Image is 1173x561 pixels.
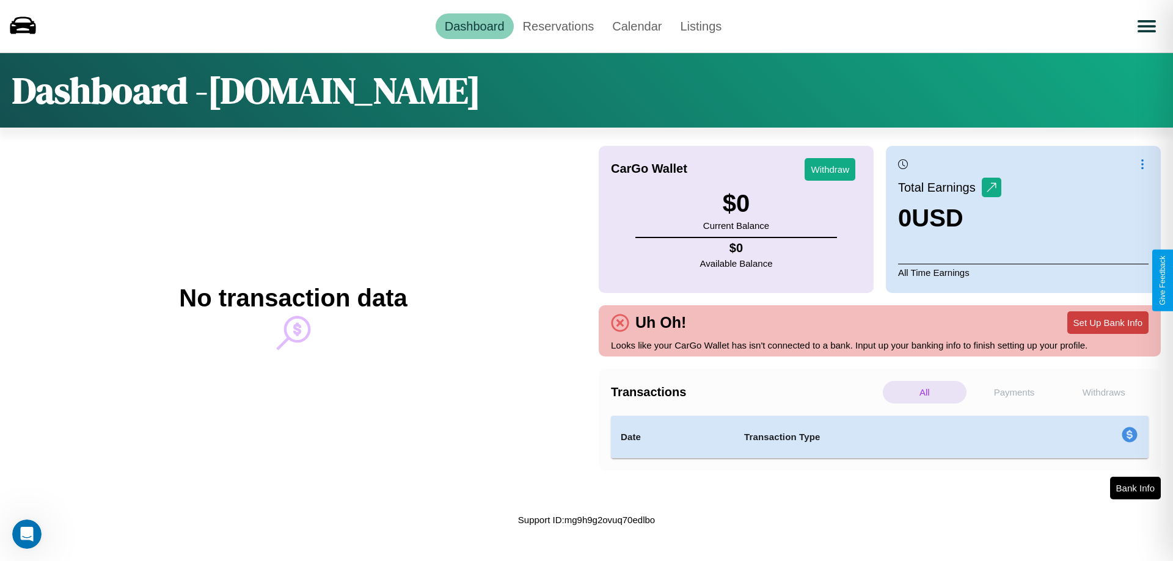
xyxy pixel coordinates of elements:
[883,381,967,404] p: All
[898,204,1001,232] h3: 0 USD
[1158,256,1167,305] div: Give Feedback
[603,13,671,39] a: Calendar
[703,190,769,217] h3: $ 0
[1130,9,1164,43] button: Open menu
[436,13,514,39] a: Dashboard
[621,430,725,444] h4: Date
[703,217,769,234] p: Current Balance
[744,430,1021,444] h4: Transaction Type
[700,241,773,255] h4: $ 0
[671,13,731,39] a: Listings
[179,284,407,312] h2: No transaction data
[898,264,1149,281] p: All Time Earnings
[611,337,1149,353] p: Looks like your CarGo Wallet has isn't connected to a bank. Input up your banking info to finish ...
[700,255,773,272] p: Available Balance
[1067,311,1149,334] button: Set Up Bank Info
[629,314,692,331] h4: Uh Oh!
[1062,381,1146,404] p: Withdraws
[1110,477,1161,499] button: Bank Info
[805,158,855,181] button: Withdraw
[12,65,481,115] h1: Dashboard - [DOMAIN_NAME]
[514,13,604,39] a: Reservations
[611,385,880,399] h4: Transactions
[518,512,655,528] p: Support ID: mg9h9g2ovuq70edlbo
[898,176,982,198] p: Total Earnings
[611,416,1149,458] table: simple table
[973,381,1056,404] p: Payments
[12,519,42,549] iframe: Intercom live chat
[611,162,687,176] h4: CarGo Wallet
